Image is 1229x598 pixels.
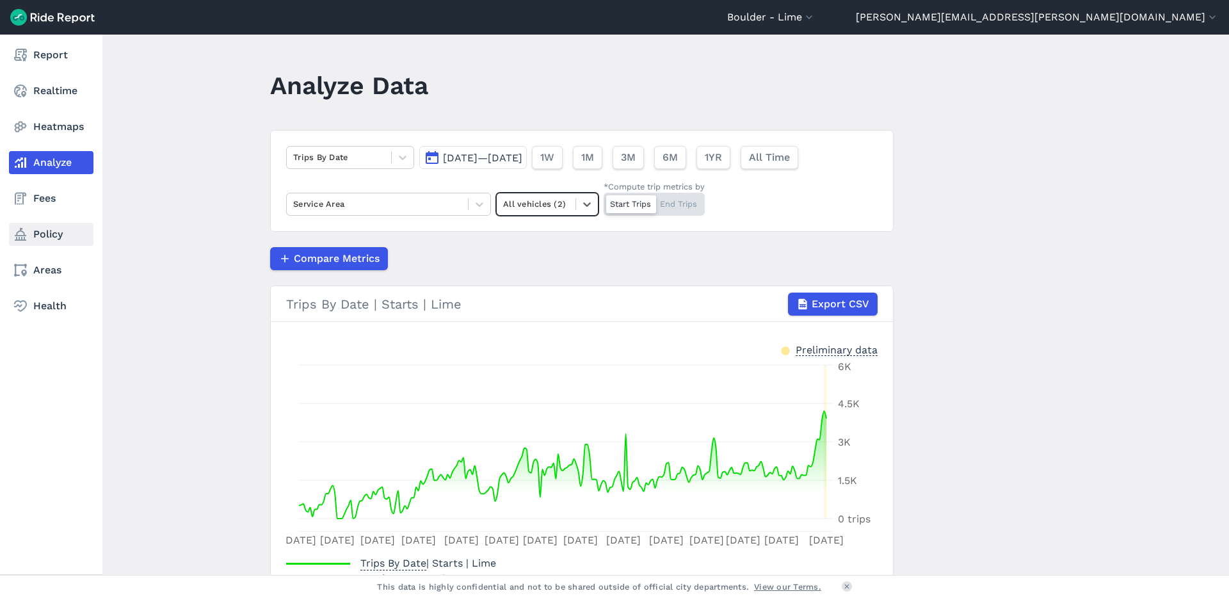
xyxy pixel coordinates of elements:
[286,293,878,316] div: Trips By Date | Starts | Lime
[9,223,93,246] a: Policy
[754,581,821,593] a: View our Terms.
[788,293,878,316] button: Export CSV
[9,44,93,67] a: Report
[838,436,851,448] tspan: 3K
[663,150,678,165] span: 6M
[812,296,869,312] span: Export CSV
[838,398,860,410] tspan: 4.5K
[838,360,851,373] tspan: 6K
[360,553,426,570] span: Trips By Date
[282,534,316,546] tspan: [DATE]
[621,150,636,165] span: 3M
[9,79,93,102] a: Realtime
[563,534,598,546] tspan: [DATE]
[654,146,686,169] button: 6M
[443,152,522,164] span: [DATE]—[DATE]
[392,572,456,585] span: 362,554 trips
[727,10,815,25] button: Boulder - Lime
[809,534,844,546] tspan: [DATE]
[764,534,799,546] tspan: [DATE]
[749,150,790,165] span: All Time
[485,534,519,546] tspan: [DATE]
[9,115,93,138] a: Heatmaps
[9,259,93,282] a: Areas
[270,68,428,103] h1: Analyze Data
[696,146,730,169] button: 1YR
[294,251,380,266] span: Compare Metrics
[320,534,355,546] tspan: [DATE]
[444,534,479,546] tspan: [DATE]
[573,146,602,169] button: 1M
[604,181,705,193] div: *Compute trip metrics by
[613,146,644,169] button: 3M
[10,9,95,26] img: Ride Report
[401,534,436,546] tspan: [DATE]
[581,150,594,165] span: 1M
[705,150,722,165] span: 1YR
[9,295,93,318] a: Health
[360,557,496,569] span: | Starts | Lime
[9,187,93,210] a: Fees
[649,534,684,546] tspan: [DATE]
[838,474,857,487] tspan: 1.5K
[9,151,93,174] a: Analyze
[741,146,798,169] button: All Time
[856,10,1219,25] button: [PERSON_NAME][EMAIL_ADDRESS][PERSON_NAME][DOMAIN_NAME]
[606,534,641,546] tspan: [DATE]
[540,150,554,165] span: 1W
[796,343,878,356] div: Preliminary data
[270,247,388,270] button: Compare Metrics
[689,534,724,546] tspan: [DATE]
[419,146,527,169] button: [DATE]—[DATE]
[523,534,558,546] tspan: [DATE]
[360,534,395,546] tspan: [DATE]
[360,572,392,585] span: Total
[838,513,871,525] tspan: 0 trips
[532,146,563,169] button: 1W
[726,534,760,546] tspan: [DATE]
